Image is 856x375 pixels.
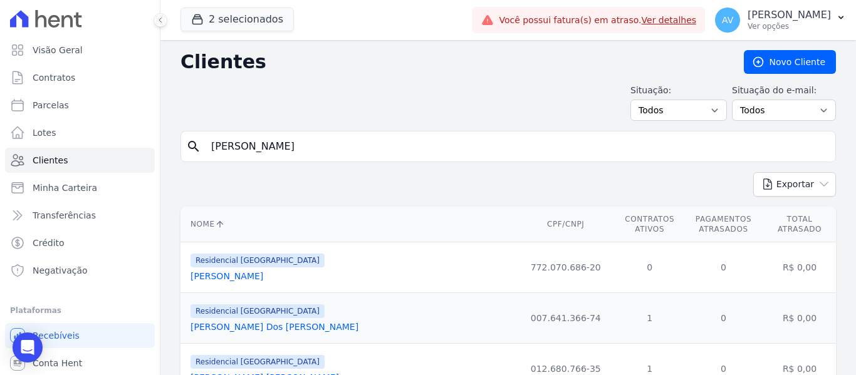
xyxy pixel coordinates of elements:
div: Plataformas [10,303,150,318]
span: AV [722,16,733,24]
a: Ver detalhes [642,15,697,25]
a: Transferências [5,203,155,228]
label: Situação: [630,84,727,97]
span: Residencial [GEOGRAPHIC_DATA] [191,254,325,267]
span: Residencial [GEOGRAPHIC_DATA] [191,304,325,318]
a: Crédito [5,230,155,255]
td: R$ 0,00 [763,242,836,293]
th: Contratos Ativos [615,207,684,242]
td: 1 [615,293,684,344]
th: Total Atrasado [763,207,836,242]
span: Você possui fatura(s) em atraso. [499,14,696,27]
a: Recebíveis [5,323,155,348]
a: Contratos [5,65,155,90]
td: 0 [615,242,684,293]
a: Lotes [5,120,155,145]
td: 0 [684,293,763,344]
span: Visão Geral [33,44,83,56]
span: Clientes [33,154,68,167]
a: Negativação [5,258,155,283]
span: Crédito [33,237,65,249]
a: Minha Carteira [5,175,155,200]
td: 772.070.686-20 [516,242,615,293]
a: Clientes [5,148,155,173]
th: Nome [180,207,516,242]
th: Pagamentos Atrasados [684,207,763,242]
div: Open Intercom Messenger [13,332,43,362]
td: 0 [684,242,763,293]
span: Parcelas [33,99,69,111]
span: Contratos [33,71,75,84]
h2: Clientes [180,51,724,73]
a: [PERSON_NAME] Dos [PERSON_NAME] [191,322,358,332]
i: search [186,139,201,154]
td: R$ 0,00 [763,293,836,344]
p: Ver opções [748,21,831,31]
a: Parcelas [5,93,155,118]
span: Recebíveis [33,329,80,342]
a: Visão Geral [5,38,155,63]
button: Exportar [753,172,836,197]
span: Residencial [GEOGRAPHIC_DATA] [191,355,325,369]
span: Transferências [33,209,96,222]
label: Situação do e-mail: [732,84,836,97]
button: AV [PERSON_NAME] Ver opções [705,3,856,38]
input: Buscar por nome, CPF ou e-mail [204,134,830,159]
a: [PERSON_NAME] [191,271,263,281]
span: Conta Hent [33,357,82,369]
span: Negativação [33,264,88,277]
button: 2 selecionados [180,8,294,31]
span: Lotes [33,126,56,139]
td: 007.641.366-74 [516,293,615,344]
th: CPF/CNPJ [516,207,615,242]
span: Minha Carteira [33,182,97,194]
p: [PERSON_NAME] [748,9,831,21]
a: Novo Cliente [744,50,836,74]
